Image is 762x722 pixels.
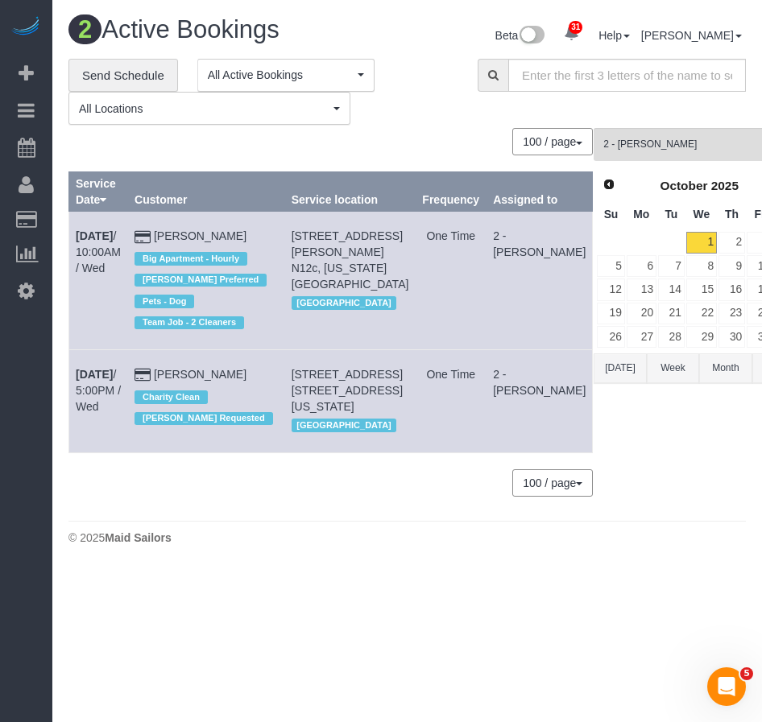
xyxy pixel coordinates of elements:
[603,178,615,191] span: Prev
[594,353,646,383] button: [DATE]
[627,326,656,348] a: 27
[711,179,739,192] span: 2025
[69,212,128,350] td: Schedule date
[719,303,745,324] a: 23
[128,212,285,350] td: Customer
[707,667,746,706] iframe: Intercom live chat
[598,29,630,42] a: Help
[597,278,624,300] a: 12
[495,29,545,42] a: Beta
[197,59,375,92] button: All Active Bookings
[604,208,619,221] span: Sunday
[513,469,593,497] nav: Pagination navigation
[627,303,656,324] a: 20
[292,292,409,313] div: Location
[208,67,354,83] span: All Active Bookings
[76,368,113,381] b: [DATE]
[135,232,151,243] i: Credit Card Payment
[598,174,620,196] a: Prev
[76,368,121,413] a: [DATE]/ 5:00PM / Wed
[647,353,699,383] button: Week
[284,212,416,350] td: Service location
[699,353,752,383] button: Month
[660,179,707,192] span: October
[740,667,753,680] span: 5
[68,530,746,546] div: © 2025
[128,350,285,452] td: Customer
[508,59,746,92] input: Enter the first 3 letters of the name to search
[79,101,329,117] span: All Locations
[633,208,649,221] span: Monday
[686,326,717,348] a: 29
[719,232,745,254] a: 2
[105,531,171,544] strong: Maid Sailors
[292,368,403,413] span: [STREET_ADDRESS] [STREET_ADDRESS][US_STATE]
[135,252,247,265] span: Big Apartment - Hourly
[154,229,246,242] a: [PERSON_NAME]
[512,469,593,497] button: 100 / page
[135,412,273,425] span: [PERSON_NAME] Requested
[154,368,246,381] a: [PERSON_NAME]
[719,326,745,348] a: 30
[135,295,194,307] span: Pets - Dog
[686,232,717,254] a: 1
[658,278,685,300] a: 14
[686,278,717,300] a: 15
[76,229,113,242] b: [DATE]
[68,14,101,44] span: 2
[69,172,128,212] th: Service Date
[627,255,656,277] a: 6
[416,350,487,452] td: Frequency
[597,326,624,348] a: 26
[487,172,593,212] th: Assigned to
[658,255,685,277] a: 7
[641,29,742,42] a: [PERSON_NAME]
[292,229,409,291] span: [STREET_ADDRESS][PERSON_NAME] N12c, [US_STATE][GEOGRAPHIC_DATA]
[284,172,416,212] th: Service location
[135,274,267,287] span: [PERSON_NAME] Preferred
[487,212,593,350] td: Assigned to
[69,350,128,452] td: Schedule date
[719,255,745,277] a: 9
[68,16,337,43] h1: Active Bookings
[135,390,208,403] span: Charity Clean
[556,16,587,52] a: 31
[284,350,416,452] td: Service location
[10,16,42,39] img: Automaid Logo
[135,369,151,381] i: Credit Card Payment
[686,303,717,324] a: 22
[719,278,745,300] a: 16
[518,26,545,47] img: New interface
[686,255,717,277] a: 8
[292,296,397,309] span: [GEOGRAPHIC_DATA]
[128,172,285,212] th: Customer
[292,415,409,435] div: Location
[658,326,685,348] a: 28
[135,316,244,329] span: Team Job - 2 Cleaners
[512,128,593,155] button: 100 / page
[513,128,593,155] nav: Pagination navigation
[597,303,624,324] a: 19
[487,350,593,452] td: Assigned to
[569,21,582,34] span: 31
[627,278,656,300] a: 13
[416,172,487,212] th: Frequency
[658,303,685,324] a: 21
[725,208,739,221] span: Thursday
[68,92,350,125] button: All Locations
[665,208,677,221] span: Tuesday
[694,208,710,221] span: Wednesday
[68,59,178,93] a: Send Schedule
[416,212,487,350] td: Frequency
[597,255,624,277] a: 5
[76,229,121,274] a: [DATE]/ 10:00AM / Wed
[292,419,397,431] span: [GEOGRAPHIC_DATA]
